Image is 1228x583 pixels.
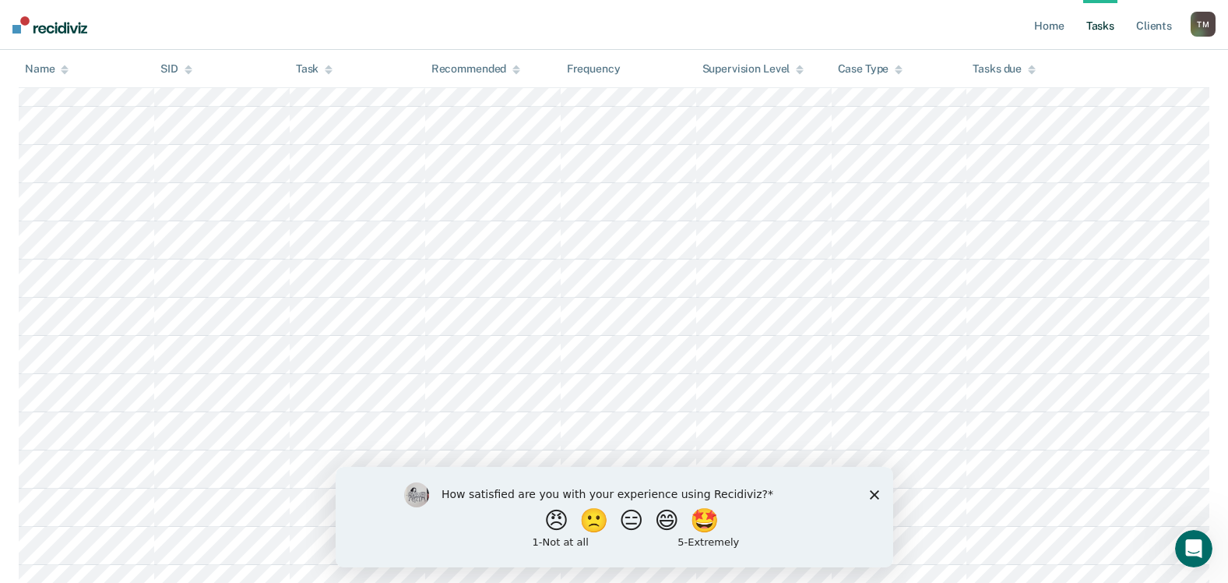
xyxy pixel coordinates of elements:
iframe: Survey by Kim from Recidiviz [336,467,893,567]
button: TM [1191,12,1216,37]
div: Frequency [567,62,621,76]
iframe: Intercom live chat [1175,530,1212,567]
div: Task [296,62,333,76]
img: Recidiviz [12,16,87,34]
div: Supervision Level [702,62,804,76]
div: Name [25,62,69,76]
div: Recommended [431,62,520,76]
div: Tasks due [973,62,1036,76]
div: SID [160,62,192,76]
div: Case Type [838,62,903,76]
div: T M [1191,12,1216,37]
